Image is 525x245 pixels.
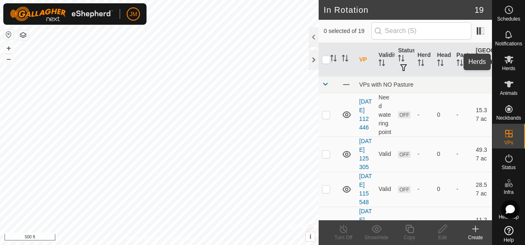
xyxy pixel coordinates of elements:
th: Herd [414,43,434,77]
span: Help [504,238,514,243]
span: OFF [398,151,410,158]
div: VPs with NO Pasture [359,81,489,88]
td: 11.29 ac [473,207,492,242]
div: Create [459,234,492,241]
span: Animals [500,91,518,96]
th: Head [434,43,453,77]
span: Notifications [495,41,522,46]
button: i [306,232,315,241]
span: Infra [504,190,513,195]
td: - [453,137,473,172]
span: Status [501,165,516,170]
p-sorticon: Activate to sort [342,56,348,63]
td: 15.37 ac [473,93,492,137]
td: 0 [434,172,453,207]
span: OFF [398,111,410,118]
a: [DATE] 125305 [359,138,372,170]
td: - [453,93,473,137]
td: - [453,172,473,207]
a: [DATE] 112446 [359,98,372,131]
a: [DATE] 115548 [359,173,372,205]
td: 28.57 ac [473,172,492,207]
span: Schedules [497,16,520,21]
td: Valid [375,137,395,172]
button: – [4,54,14,64]
div: Turn Off [327,234,360,241]
span: i [310,233,311,240]
th: Validity [375,43,395,77]
button: Reset Map [4,30,14,40]
span: VPs [504,140,513,145]
a: Privacy Policy [127,234,158,242]
td: 49.37 ac [473,137,492,172]
p-sorticon: Activate to sort [398,56,404,63]
td: 0 [434,137,453,172]
td: Need watering point [375,93,395,137]
th: Status [395,43,414,77]
p-sorticon: Activate to sort [378,61,385,67]
td: 0 [434,207,453,242]
p-sorticon: Activate to sort [437,61,444,67]
div: Edit [426,234,459,241]
th: [GEOGRAPHIC_DATA] Area [473,43,492,77]
span: Herds [502,66,515,71]
span: Neckbands [496,115,521,120]
td: - [453,207,473,242]
div: Copy [393,234,426,241]
th: Pasture [453,43,473,77]
button: + [4,43,14,53]
td: Valid [375,207,395,242]
span: OFF [398,186,410,193]
span: JM [130,10,137,19]
span: 0 selected of 19 [324,27,371,35]
p-sorticon: Activate to sort [476,65,482,71]
a: [DATE] 231644 [359,208,372,240]
p-sorticon: Activate to sort [456,61,463,67]
p-sorticon: Activate to sort [418,61,424,67]
td: Valid [375,172,395,207]
span: Heatmap [499,214,519,219]
a: Contact Us [168,234,192,242]
img: Gallagher Logo [10,7,113,21]
p-sorticon: Activate to sort [330,56,337,63]
button: Map Layers [18,30,28,40]
h2: In Rotation [324,5,475,15]
th: VP [356,43,375,77]
div: - [418,185,430,193]
input: Search (S) [371,22,471,40]
div: Show/Hide [360,234,393,241]
td: 0 [434,93,453,137]
span: 19 [475,4,484,16]
div: - [418,150,430,158]
div: - [418,111,430,119]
